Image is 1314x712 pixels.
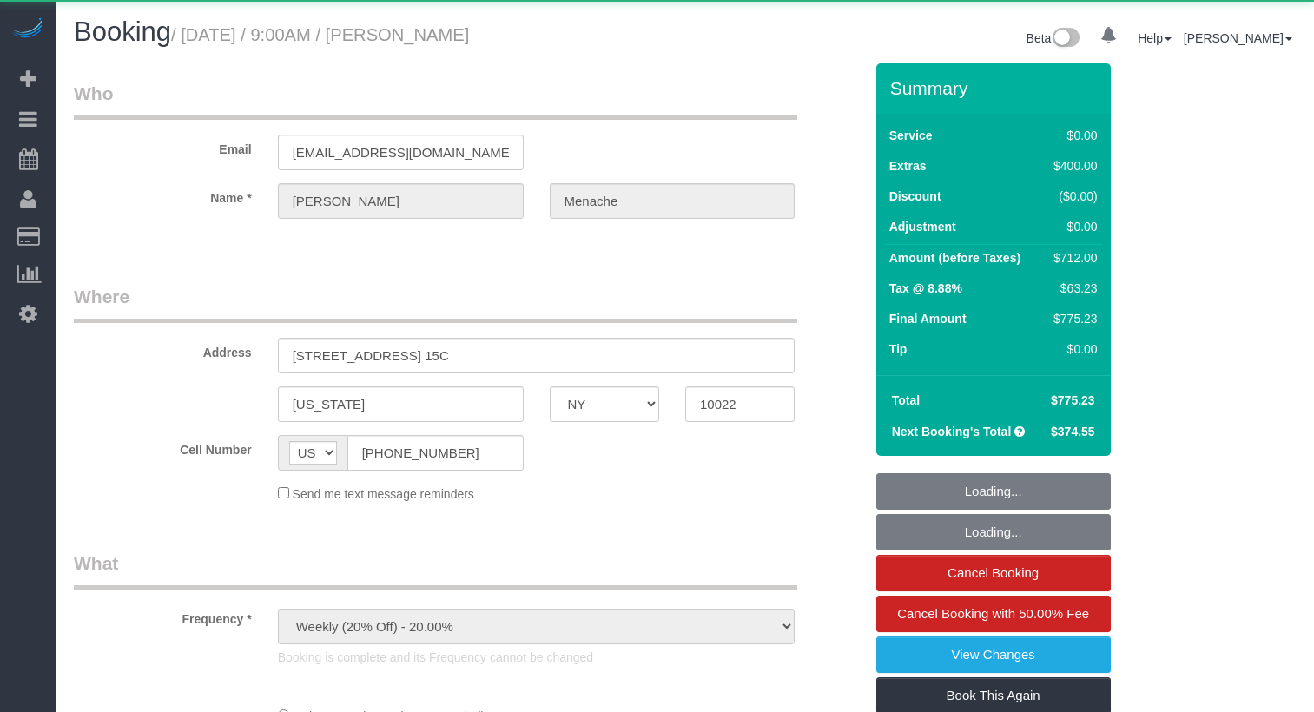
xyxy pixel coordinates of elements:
span: $374.55 [1051,425,1095,438]
label: Tax @ 8.88% [889,280,962,297]
span: Booking [74,16,171,47]
span: Send me text message reminders [293,487,474,501]
label: Adjustment [889,218,956,235]
span: Cancel Booking with 50.00% Fee [897,606,1089,621]
label: Service [889,127,933,144]
a: Cancel Booking with 50.00% Fee [876,596,1111,632]
h3: Summary [890,78,1102,98]
div: $0.00 [1047,127,1097,144]
legend: Where [74,284,797,323]
strong: Next Booking's Total [892,425,1012,438]
input: Zip Code [685,386,795,422]
img: Automaid Logo [10,17,45,42]
div: $63.23 [1047,280,1097,297]
a: Beta [1027,31,1080,45]
label: Address [61,338,265,361]
label: Frequency * [61,604,265,628]
div: $775.23 [1047,310,1097,327]
input: Last Name [550,183,796,219]
legend: What [74,550,797,590]
a: Help [1138,31,1172,45]
div: $400.00 [1047,157,1097,175]
a: Cancel Booking [876,555,1111,591]
label: Final Amount [889,310,967,327]
input: Cell Number [347,435,524,471]
a: View Changes [876,636,1111,673]
input: First Name [278,183,524,219]
strong: Total [892,393,920,407]
input: City [278,386,524,422]
p: Booking is complete and its Frequency cannot be changed [278,649,796,666]
a: [PERSON_NAME] [1184,31,1292,45]
span: $775.23 [1051,393,1095,407]
label: Discount [889,188,941,205]
img: New interface [1051,28,1080,50]
legend: Who [74,81,797,120]
div: $712.00 [1047,249,1097,267]
label: Name * [61,183,265,207]
small: / [DATE] / 9:00AM / [PERSON_NAME] [171,25,469,44]
div: ($0.00) [1047,188,1097,205]
div: $0.00 [1047,218,1097,235]
label: Email [61,135,265,158]
label: Amount (before Taxes) [889,249,1020,267]
label: Tip [889,340,908,358]
label: Extras [889,157,927,175]
div: $0.00 [1047,340,1097,358]
label: Cell Number [61,435,265,458]
input: Email [278,135,524,170]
